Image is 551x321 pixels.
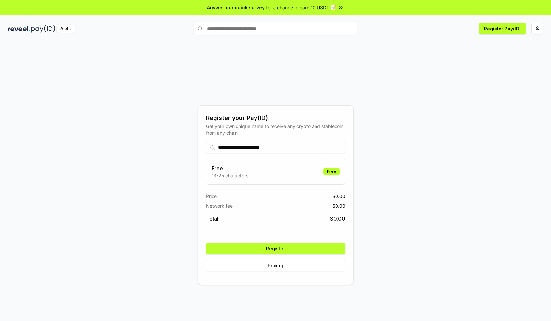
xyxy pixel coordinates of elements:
span: $ 0.00 [330,215,345,223]
span: Total [206,215,218,223]
div: Register your Pay(ID) [206,113,345,123]
span: Price [206,193,217,200]
span: Network fee [206,202,233,209]
img: pay_id [31,25,55,33]
span: $ 0.00 [332,193,345,200]
button: Register Pay(ID) [479,23,526,34]
span: Answer our quick survey [207,4,265,11]
span: for a chance to earn 10 USDT 📝 [266,4,336,11]
img: reveel_dark [8,25,30,33]
h3: Free [212,164,248,172]
span: $ 0.00 [332,202,345,209]
div: Get your own unique name to receive any crypto and stablecoin, from any chain [206,123,345,136]
p: 13-25 characters [212,172,248,179]
button: Register [206,243,345,254]
div: Free [323,168,340,175]
button: Pricing [206,260,345,271]
div: Alpha [57,25,75,33]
